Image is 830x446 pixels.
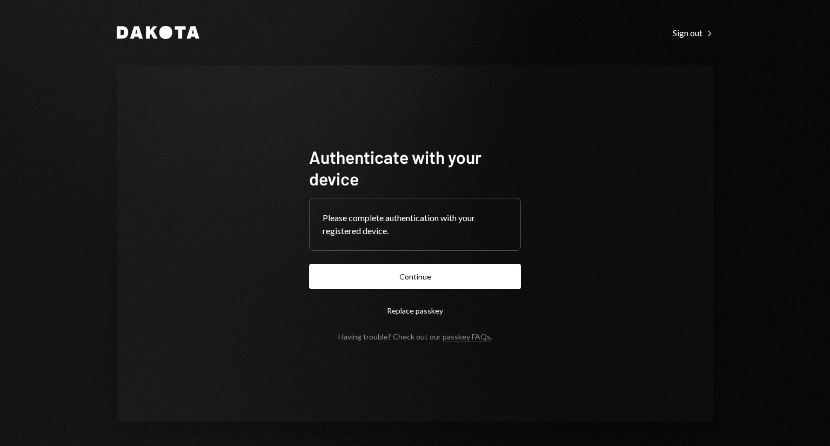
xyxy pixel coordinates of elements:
div: Sign out [673,28,713,38]
a: passkey FAQs [443,332,491,342]
button: Continue [309,264,521,289]
div: Please complete authentication with your registered device. [323,211,507,237]
button: Replace passkey [309,298,521,323]
div: Having trouble? Check out our . [338,332,492,341]
a: Sign out [673,26,713,38]
h1: Authenticate with your device [309,146,521,189]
